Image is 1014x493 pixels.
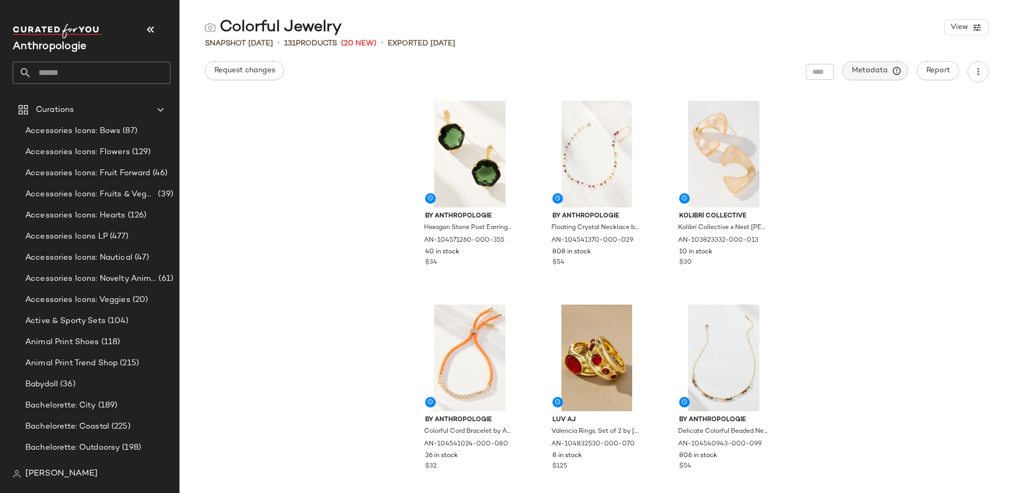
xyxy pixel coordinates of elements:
[944,20,989,35] button: View
[552,415,642,425] span: Luv Aj
[13,41,87,52] span: Current Company Name
[25,231,108,243] span: Accessories Icons LP
[58,378,76,391] span: (36)
[13,470,21,478] img: svg%3e
[214,67,275,75] span: Request changes
[551,440,635,449] span: AN-104832530-000-070
[25,294,130,306] span: Accessories Icons: Veggies
[156,273,173,285] span: (61)
[425,415,514,425] span: By Anthropologie
[679,462,691,471] span: $54
[156,188,173,201] span: (39)
[950,23,968,32] span: View
[425,462,437,471] span: $32
[671,101,777,207] img: 103823332_013_m
[205,17,342,38] div: Colorful Jewelry
[551,236,633,245] span: AN-104541370-000-029
[25,357,118,369] span: Animal Print Trend Shop
[126,210,147,222] span: (126)
[424,223,513,233] span: Hexagon Stone Post Earrings by Anthropologie in Green, Women's, Gold/Plated Brass/Glass
[678,440,762,449] span: AN-104540943-000-099
[118,357,139,369] span: (215)
[552,451,582,461] span: 8 in stock
[917,61,959,80] button: Report
[284,38,337,49] div: Products
[417,101,523,207] img: 104571260_355_b
[25,146,130,158] span: Accessories Icons: Flowers
[120,442,141,454] span: (198)
[277,37,280,50] span: •
[544,101,650,207] img: 104541370_029_b
[109,421,130,433] span: (225)
[25,468,98,480] span: [PERSON_NAME]
[133,252,149,264] span: (47)
[671,305,777,411] img: 104540943_099_b
[552,462,567,471] span: $125
[25,252,133,264] span: Accessories Icons: Nautical
[25,315,106,327] span: Active & Sporty Sets
[151,167,168,179] span: (46)
[99,336,120,348] span: (118)
[842,61,908,80] button: Metadata
[25,400,96,412] span: Bachelorette: City
[425,258,437,268] span: $34
[551,427,641,437] span: Valencia Rings, Set of 2 by [PERSON_NAME] in Gold, Women's, Size: 8, Brass at Anthropologie
[36,104,74,116] span: Curations
[424,236,504,245] span: AN-104571260-000-355
[678,236,758,245] span: AN-103823332-000-013
[130,294,148,306] span: (20)
[25,336,99,348] span: Animal Print Shoes
[205,38,273,49] span: Snapshot [DATE]
[130,146,151,158] span: (129)
[381,37,383,50] span: •
[25,463,98,475] span: Bachelorette Party
[25,210,126,222] span: Accessories Icons: Hearts
[25,125,120,137] span: Accessories Icons: Bows
[679,258,692,268] span: $30
[679,415,768,425] span: By Anthropologie
[679,451,717,461] span: 806 in stock
[424,427,513,437] span: Colorful Cord Bracelet by Anthropologie in Orange, Women's, Polyester/Gold/Plated Brass
[25,273,156,285] span: Accessories Icons: Novelty Animal
[25,421,109,433] span: Bachelorette: Coastal
[98,463,119,475] span: (174)
[205,22,215,33] img: svg%3e
[926,67,950,75] span: Report
[96,400,118,412] span: (189)
[678,427,767,437] span: Delicate Colorful Beaded Necklace by Anthropologie in Blue, Women's, Gold/Plated Brass/Glass
[551,223,641,233] span: Floating Crystal Necklace by Anthropologie in Brown, Women's, Gold/Plated Brass/Glass
[425,248,459,257] span: 40 in stock
[552,248,591,257] span: 808 in stock
[205,61,284,80] button: Request changes
[25,167,151,179] span: Accessories Icons: Fruit Forward
[679,212,768,221] span: Kolibrí Collective
[424,440,508,449] span: AN-104541024-000-080
[552,258,565,268] span: $54
[120,125,137,137] span: (87)
[13,24,102,39] img: cfy_white_logo.C9jOOHJF.svg
[679,248,712,257] span: 10 in stock
[851,66,899,75] span: Metadata
[108,231,129,243] span: (477)
[25,188,156,201] span: Accessories Icons: Fruits & Veggies
[25,442,120,454] span: Bachelorette: Outdoorsy
[678,223,767,233] span: Kolibrí Collective x Nest [PERSON_NAME] Earrings in Beige, Women's, Size: Small, Acrylic at Anthr...
[106,315,129,327] span: (104)
[284,40,296,48] span: 131
[417,305,523,411] img: 104541024_080_b
[341,38,377,49] span: (20 New)
[425,212,514,221] span: By Anthropologie
[544,305,650,411] img: 104832530_070_b
[388,38,455,49] p: Exported [DATE]
[25,378,58,391] span: Babydoll
[552,212,642,221] span: By Anthropologie
[425,451,458,461] span: 36 in stock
